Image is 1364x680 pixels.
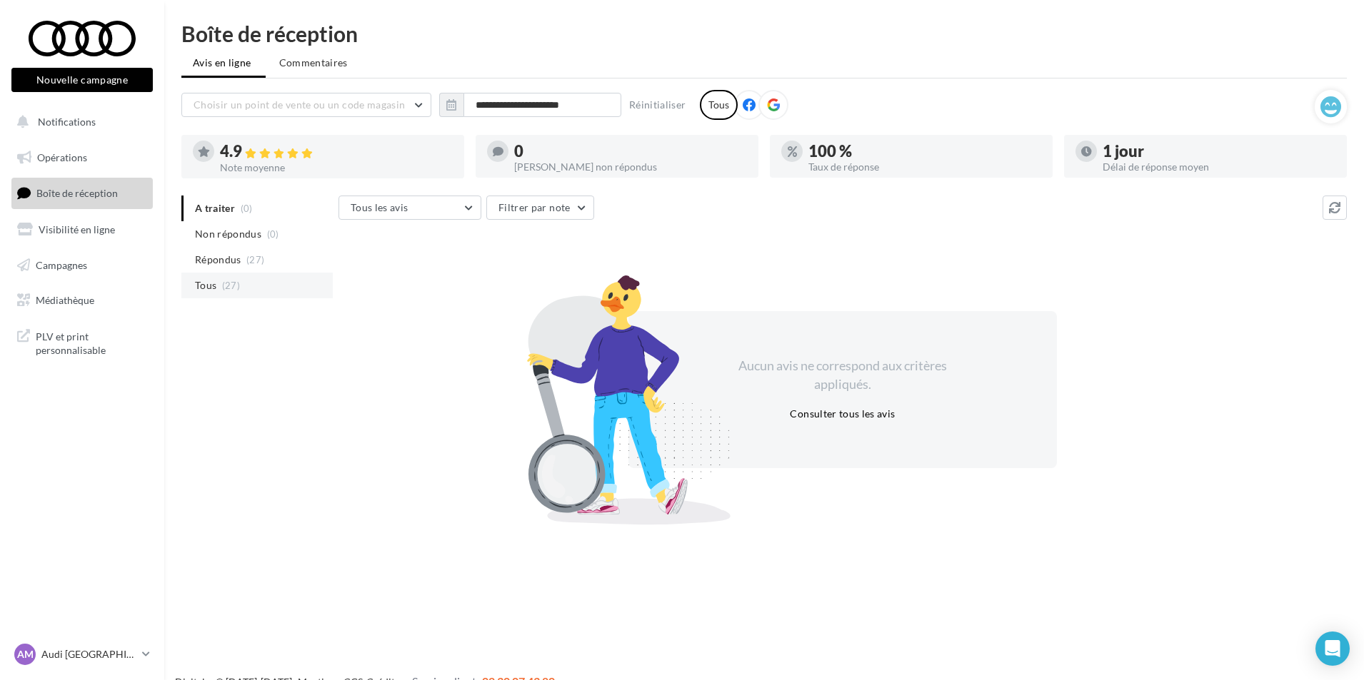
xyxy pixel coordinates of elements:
div: 1 jour [1103,143,1335,159]
span: Notifications [38,116,96,128]
div: [PERSON_NAME] non répondus [514,162,747,172]
button: Notifications [9,107,150,137]
a: Opérations [9,143,156,173]
button: Réinitialiser [623,96,692,113]
a: AM Audi [GEOGRAPHIC_DATA] [11,641,153,668]
span: Commentaires [279,56,348,70]
div: 100 % [808,143,1041,159]
span: Médiathèque [36,294,94,306]
div: Aucun avis ne correspond aux critères appliqués. [720,357,966,393]
div: Boîte de réception [181,23,1347,44]
a: Boîte de réception [9,178,156,208]
p: Audi [GEOGRAPHIC_DATA] [41,647,136,661]
div: Open Intercom Messenger [1315,631,1350,666]
a: Visibilité en ligne [9,215,156,245]
a: Médiathèque [9,285,156,315]
span: Tous les avis [351,201,408,213]
div: 0 [514,143,747,159]
span: Choisir un point de vente ou un code magasin [194,98,405,111]
span: (27) [222,280,240,291]
a: Campagnes [9,250,156,280]
button: Tous les avis [339,196,481,220]
span: Tous [195,278,216,293]
span: Boîte de réception [36,187,118,199]
button: Choisir un point de vente ou un code magasin [181,93,431,117]
span: (27) [246,254,264,265]
div: Délai de réponse moyen [1103,162,1335,172]
span: Répondus [195,253,241,267]
button: Filtrer par note [486,196,594,220]
span: Campagnes [36,258,87,270]
div: Note moyenne [220,163,453,173]
a: PLV et print personnalisable [9,321,156,363]
div: 4.9 [220,143,453,160]
button: Consulter tous les avis [784,405,901,422]
span: Non répondus [195,227,261,241]
div: Tous [700,90,738,120]
span: PLV et print personnalisable [36,327,147,357]
span: Visibilité en ligne [39,223,115,235]
span: (0) [267,228,279,240]
span: AM [17,647,34,661]
span: Opérations [37,151,87,163]
button: Nouvelle campagne [11,68,153,92]
div: Taux de réponse [808,162,1041,172]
